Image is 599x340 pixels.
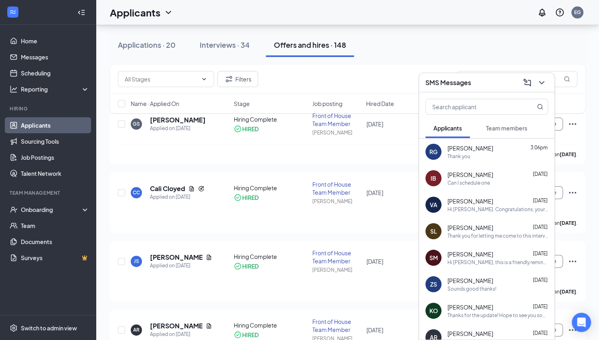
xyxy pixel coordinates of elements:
svg: UserCheck [10,206,18,214]
svg: ChevronDown [164,8,173,17]
svg: CheckmarkCircle [234,331,242,339]
a: Home [21,33,89,49]
svg: Ellipses [568,119,577,129]
div: Hi [PERSON_NAME], this is a friendly reminder. Your interview with [DEMOGRAPHIC_DATA]-fil-A for B... [447,259,548,266]
span: Name · Applied On [131,100,179,108]
h5: Cali Cloyed [150,184,185,193]
div: Front of House Team Member [312,318,362,334]
span: [PERSON_NAME] [447,250,493,258]
svg: ChevronDown [537,78,546,88]
span: [DATE] [366,258,383,265]
div: CC [133,189,140,196]
svg: Reapply [198,185,204,192]
span: [DATE] [533,303,548,309]
div: Thanks for the update! Hope to see you soon! [447,312,548,319]
svg: CheckmarkCircle [234,125,242,133]
b: [DATE] [560,289,576,295]
div: KO [429,307,438,315]
svg: Collapse [77,8,85,16]
div: Applied on [DATE] [150,262,212,270]
span: Applicants [433,124,462,132]
span: Team members [486,124,527,132]
span: [DATE] [366,189,383,196]
a: Sourcing Tools [21,133,89,149]
a: Talent Network [21,165,89,181]
a: Job Postings [21,149,89,165]
a: SurveysCrown [21,250,89,266]
span: [DATE] [366,326,383,334]
span: 3:06pm [530,145,548,151]
h5: [PERSON_NAME] [150,322,202,330]
button: ComposeMessage [521,76,534,89]
b: [DATE] [560,220,576,226]
span: [PERSON_NAME] [447,197,493,205]
span: Hired Date [366,100,394,108]
div: HIRED [242,193,259,202]
span: [DATE] [533,171,548,177]
span: Stage [234,100,250,108]
div: Open Intercom Messenger [572,313,591,332]
svg: Analysis [10,85,18,93]
div: Thank you [447,153,470,160]
div: [PERSON_NAME] [312,267,362,273]
div: JS [134,258,139,265]
div: Applied on [DATE] [150,193,204,201]
span: Job posting [312,100,342,108]
div: ZS [430,280,437,288]
span: [DATE] [366,120,383,128]
div: EG [574,9,581,16]
b: [DATE] [560,151,576,157]
div: Can I schedule one [447,179,490,186]
input: All Stages [125,75,198,83]
div: Hi [PERSON_NAME]. Congratulations, your meeting with [DEMOGRAPHIC_DATA]-fil-A for Front of House ... [447,206,548,213]
div: Interviews · 34 [200,40,250,50]
input: Search applicant [426,99,521,114]
div: Applications · 20 [118,40,176,50]
div: Offers and hires · 148 [274,40,346,50]
a: Documents [21,234,89,250]
button: Filter Filters [217,71,258,87]
svg: CheckmarkCircle [234,262,242,270]
span: [PERSON_NAME] [447,330,493,338]
span: [DATE] [533,330,548,336]
svg: Ellipses [568,325,577,335]
svg: CheckmarkCircle [234,193,242,202]
input: Search in offers and hires [457,71,577,87]
svg: Settings [10,324,18,332]
div: HIRED [242,125,259,133]
div: [PERSON_NAME] [312,129,362,136]
a: Messages [21,49,89,65]
span: [PERSON_NAME] [447,144,493,152]
svg: ChevronDown [201,76,207,82]
svg: Filter [224,74,234,84]
span: [DATE] [533,250,548,257]
div: AR [133,326,140,333]
span: [DATE] [533,197,548,204]
div: Reporting [21,85,90,93]
div: RG [429,148,437,156]
span: [PERSON_NAME] [447,303,493,311]
div: Hiring Complete [234,252,308,261]
div: Team Management [10,189,88,196]
div: SM [429,254,438,262]
svg: Document [206,323,212,329]
div: Onboarding [21,206,83,214]
h5: [PERSON_NAME] [150,253,202,262]
div: Hiring Complete [234,184,308,192]
svg: QuestionInfo [555,8,565,17]
h1: Applicants [110,6,160,19]
div: Thank you for letting me come to this interview. I hope you guys can hire me. [447,232,548,239]
div: [PERSON_NAME] [312,198,362,205]
div: VA [430,201,437,209]
span: [PERSON_NAME] [447,277,493,285]
div: HIRED [242,262,259,270]
svg: Ellipses [568,188,577,197]
svg: ComposeMessage [522,78,532,88]
div: Sounds good thanks! [447,285,496,292]
div: Front of House Team Member [312,249,362,265]
svg: MagnifyingGlass [537,104,543,110]
span: [DATE] [533,224,548,230]
div: Hiring [10,105,88,112]
a: Team [21,218,89,234]
a: Scheduling [21,65,89,81]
